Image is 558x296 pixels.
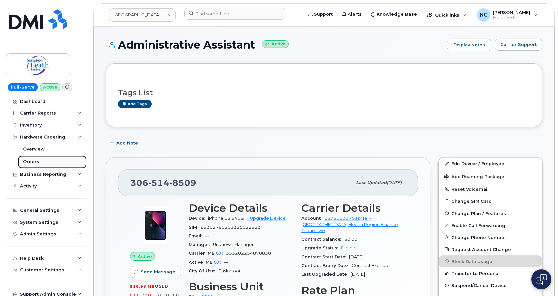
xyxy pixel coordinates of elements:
button: Suspend/Cancel Device [439,279,542,291]
a: 03751620 - SaskTel - [GEOGRAPHIC_DATA] Health Region Finance Group Two [301,216,398,233]
button: Block Data Usage [439,255,542,267]
span: Suspend/Cancel Device [451,283,507,288]
button: Send Message [130,266,181,278]
span: Device [189,216,208,221]
span: Account [301,216,324,221]
span: — [205,233,209,238]
button: Add Note [106,137,144,149]
span: Contract Start Date [301,254,349,259]
h3: Business Unit [189,281,293,293]
a: Display Notes [447,39,491,51]
span: Carrier Support [500,41,537,48]
span: Last Upgraded Date [301,272,351,277]
button: Change Phone Number [439,231,542,243]
span: 8509 [169,178,196,188]
span: Add Note [116,140,138,146]
span: Add Roaming Package [444,174,504,180]
span: Last updated [356,180,387,185]
h3: Carrier Details [301,202,406,214]
h3: Tags List [118,89,530,97]
button: Transfer to Personal [439,267,542,279]
span: Upgrade Status [301,245,341,250]
a: Edit Device / Employee [439,157,542,169]
img: image20231002-4137094-11ngalm.jpeg [135,205,175,245]
span: [DATE] [351,272,365,277]
span: Active [138,253,152,260]
button: Add Roaming Package [439,169,542,183]
span: Unknown Manager [213,242,254,247]
span: Carrier IMEI [189,251,226,256]
span: Email [189,233,205,238]
span: Contract Expiry Date [301,263,352,268]
h1: Administrative Assistant [106,39,444,51]
span: Contract balance [301,237,344,242]
button: Change SIM Card [439,195,542,207]
span: Active IMEI [189,260,224,265]
span: Saskatoon [218,268,242,273]
span: Enable Call Forwarding [451,223,505,228]
a: + Upgrade Device [247,216,286,221]
img: Open chat [536,274,547,285]
button: Change Plan / Features [439,207,542,219]
small: Active [262,40,289,48]
span: 514 [148,178,169,188]
button: Reset Voicemail [439,183,542,195]
button: Enable Call Forwarding [439,219,542,231]
span: Manager [189,242,213,247]
span: 353202254870830 [226,251,271,256]
button: Carrier Support [495,39,542,51]
span: 916.98 MB [130,284,155,289]
span: used [155,284,168,289]
a: Add tags [118,100,152,108]
span: iPhone 13 64GB [208,216,244,221]
span: $0.00 [344,237,357,242]
span: [DATE] [349,254,363,259]
span: Eligible [341,245,357,250]
span: 306 [130,178,196,188]
span: Send Message [141,269,175,275]
span: Change Plan / Features [451,211,506,216]
span: Contract Expired [352,263,388,268]
span: City Of Use [189,268,218,273]
span: 89302780201325022923 [201,225,261,230]
span: — [224,260,228,265]
h3: Device Details [189,202,293,214]
span: [DATE] [387,180,402,185]
button: Request Account Change [439,243,542,255]
span: SIM [189,225,201,230]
